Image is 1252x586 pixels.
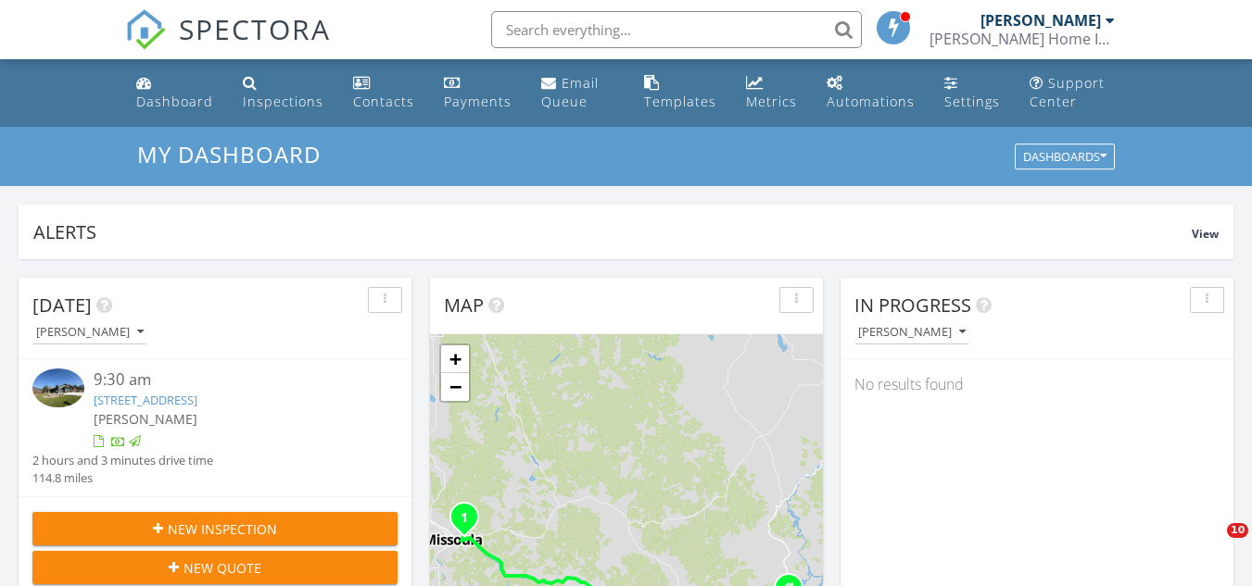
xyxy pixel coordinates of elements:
[441,373,469,401] a: Zoom out
[444,93,512,110] div: Payments
[94,368,368,392] div: 9:30 am
[36,326,144,339] div: [PERSON_NAME]
[1030,74,1105,110] div: Support Center
[129,67,221,119] a: Dashboard
[541,74,599,110] div: Email Queue
[94,410,197,428] span: [PERSON_NAME]
[491,11,862,48] input: Search everything...
[33,219,1192,244] div: Alerts
[125,9,166,50] img: The Best Home Inspection Software - Spectora
[739,67,804,119] a: Metrics
[464,517,475,528] div: 840 Anglers Bend Way, Missoula, MT 59802
[841,359,1233,409] div: No results found
[243,93,323,110] div: Inspections
[1023,151,1107,164] div: Dashboards
[125,25,331,64] a: SPECTORA
[637,67,724,119] a: Templates
[1227,523,1248,538] span: 10
[32,452,213,469] div: 2 hours and 3 minutes drive time
[441,345,469,373] a: Zoom in
[1022,67,1123,119] a: Support Center
[235,67,331,119] a: Inspections
[32,551,398,584] button: New Quote
[136,93,213,110] div: Dashboard
[461,512,468,525] i: 1
[944,93,1000,110] div: Settings
[32,512,398,545] button: New Inspection
[353,93,414,110] div: Contacts
[827,93,915,110] div: Automations
[746,93,797,110] div: Metrics
[32,469,213,487] div: 114.8 miles
[1192,226,1219,242] span: View
[980,11,1101,30] div: [PERSON_NAME]
[819,67,922,119] a: Automations (Basic)
[854,320,969,345] button: [PERSON_NAME]
[32,320,147,345] button: [PERSON_NAME]
[937,67,1007,119] a: Settings
[858,326,966,339] div: [PERSON_NAME]
[32,368,398,487] a: 9:30 am [STREET_ADDRESS] [PERSON_NAME] 2 hours and 3 minutes drive time 114.8 miles
[444,293,484,318] span: Map
[137,139,321,169] span: My Dashboard
[436,67,519,119] a: Payments
[94,392,197,408] a: [STREET_ADDRESS]
[1189,523,1233,567] iframe: Intercom live chat
[346,67,422,119] a: Contacts
[32,293,92,318] span: [DATE]
[32,368,84,407] img: 9566237%2Fcover_photos%2Fs1HcEQ5OR8VBv2df8V8u%2Fsmall.jpg
[1015,144,1115,170] button: Dashboards
[179,9,331,48] span: SPECTORA
[168,519,277,539] span: New Inspection
[930,30,1115,48] div: Milligan Home Inspections LLC
[854,293,971,318] span: In Progress
[183,558,261,578] span: New Quote
[644,93,716,110] div: Templates
[534,67,622,119] a: Email Queue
